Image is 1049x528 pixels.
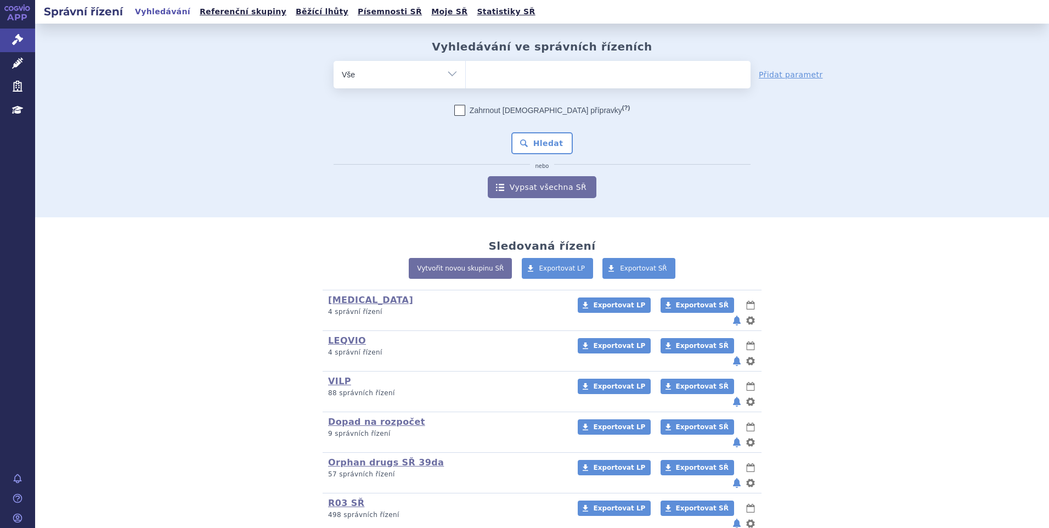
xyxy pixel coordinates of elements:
[731,314,742,327] button: notifikace
[578,419,651,435] a: Exportovat LP
[661,297,734,313] a: Exportovat SŘ
[622,104,630,111] abbr: (?)
[328,429,563,439] p: 9 správních řízení
[328,457,444,468] a: Orphan drugs SŘ 39da
[328,417,425,427] a: Dopad na rozpočet
[676,383,729,390] span: Exportovat SŘ
[578,338,651,353] a: Exportovat LP
[661,419,734,435] a: Exportovat SŘ
[473,4,538,19] a: Statistiky SŘ
[745,299,756,312] button: lhůty
[676,423,729,431] span: Exportovat SŘ
[35,4,132,19] h2: Správní řízení
[593,301,645,309] span: Exportovat LP
[578,297,651,313] a: Exportovat LP
[328,295,413,305] a: [MEDICAL_DATA]
[530,163,555,170] i: nebo
[745,436,756,449] button: nastavení
[745,314,756,327] button: nastavení
[676,301,729,309] span: Exportovat SŘ
[328,348,563,357] p: 4 správní řízení
[511,132,573,154] button: Hledat
[432,40,652,53] h2: Vyhledávání ve správních řízeních
[602,258,675,279] a: Exportovat SŘ
[578,501,651,516] a: Exportovat LP
[454,105,630,116] label: Zahrnout [DEMOGRAPHIC_DATA] přípravky
[745,339,756,352] button: lhůty
[745,461,756,474] button: lhůty
[328,376,351,386] a: VILP
[745,380,756,393] button: lhůty
[745,502,756,515] button: lhůty
[539,265,585,272] span: Exportovat LP
[328,470,563,479] p: 57 správních řízení
[731,476,742,490] button: notifikace
[328,335,366,346] a: LEQVIO
[593,504,645,512] span: Exportovat LP
[620,265,667,272] span: Exportovat SŘ
[593,423,645,431] span: Exportovat LP
[328,389,563,398] p: 88 správních řízení
[745,355,756,368] button: nastavení
[745,420,756,434] button: lhůty
[328,307,563,317] p: 4 správní řízení
[132,4,194,19] a: Vyhledávání
[745,476,756,490] button: nastavení
[676,342,729,350] span: Exportovat SŘ
[676,504,729,512] span: Exportovat SŘ
[354,4,425,19] a: Písemnosti SŘ
[745,395,756,408] button: nastavení
[731,436,742,449] button: notifikace
[661,379,734,394] a: Exportovat SŘ
[578,460,651,475] a: Exportovat LP
[196,4,290,19] a: Referenční skupiny
[731,395,742,408] button: notifikace
[488,176,596,198] a: Vypsat všechna SŘ
[593,464,645,471] span: Exportovat LP
[292,4,352,19] a: Běžící lhůty
[409,258,512,279] a: Vytvořit novou skupinu SŘ
[661,501,734,516] a: Exportovat SŘ
[522,258,594,279] a: Exportovat LP
[731,355,742,368] button: notifikace
[578,379,651,394] a: Exportovat LP
[661,460,734,475] a: Exportovat SŘ
[593,342,645,350] span: Exportovat LP
[593,383,645,390] span: Exportovat LP
[328,510,563,520] p: 498 správních řízení
[428,4,471,19] a: Moje SŘ
[488,239,595,252] h2: Sledovaná řízení
[759,69,823,80] a: Přidat parametr
[676,464,729,471] span: Exportovat SŘ
[328,498,364,508] a: R03 SŘ
[661,338,734,353] a: Exportovat SŘ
